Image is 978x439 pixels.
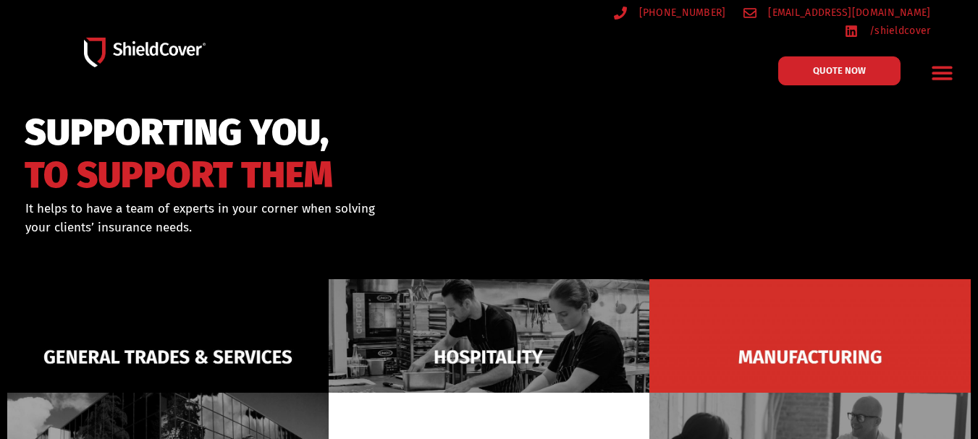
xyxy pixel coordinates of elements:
[845,22,931,40] a: /shieldcover
[636,4,726,22] span: [PHONE_NUMBER]
[764,4,930,22] span: [EMAIL_ADDRESS][DOMAIN_NAME]
[84,38,206,67] img: Shield-Cover-Underwriting-Australia-logo-full
[25,118,333,148] span: SUPPORTING YOU,
[813,66,866,75] span: QUOTE NOW
[614,4,726,22] a: [PHONE_NUMBER]
[778,56,901,85] a: QUOTE NOW
[866,22,931,40] span: /shieldcover
[743,4,931,22] a: [EMAIL_ADDRESS][DOMAIN_NAME]
[25,218,550,237] p: your clients’ insurance needs.
[25,200,550,236] div: It helps to have a team of experts in your corner when solving
[925,56,959,90] div: Menu Toggle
